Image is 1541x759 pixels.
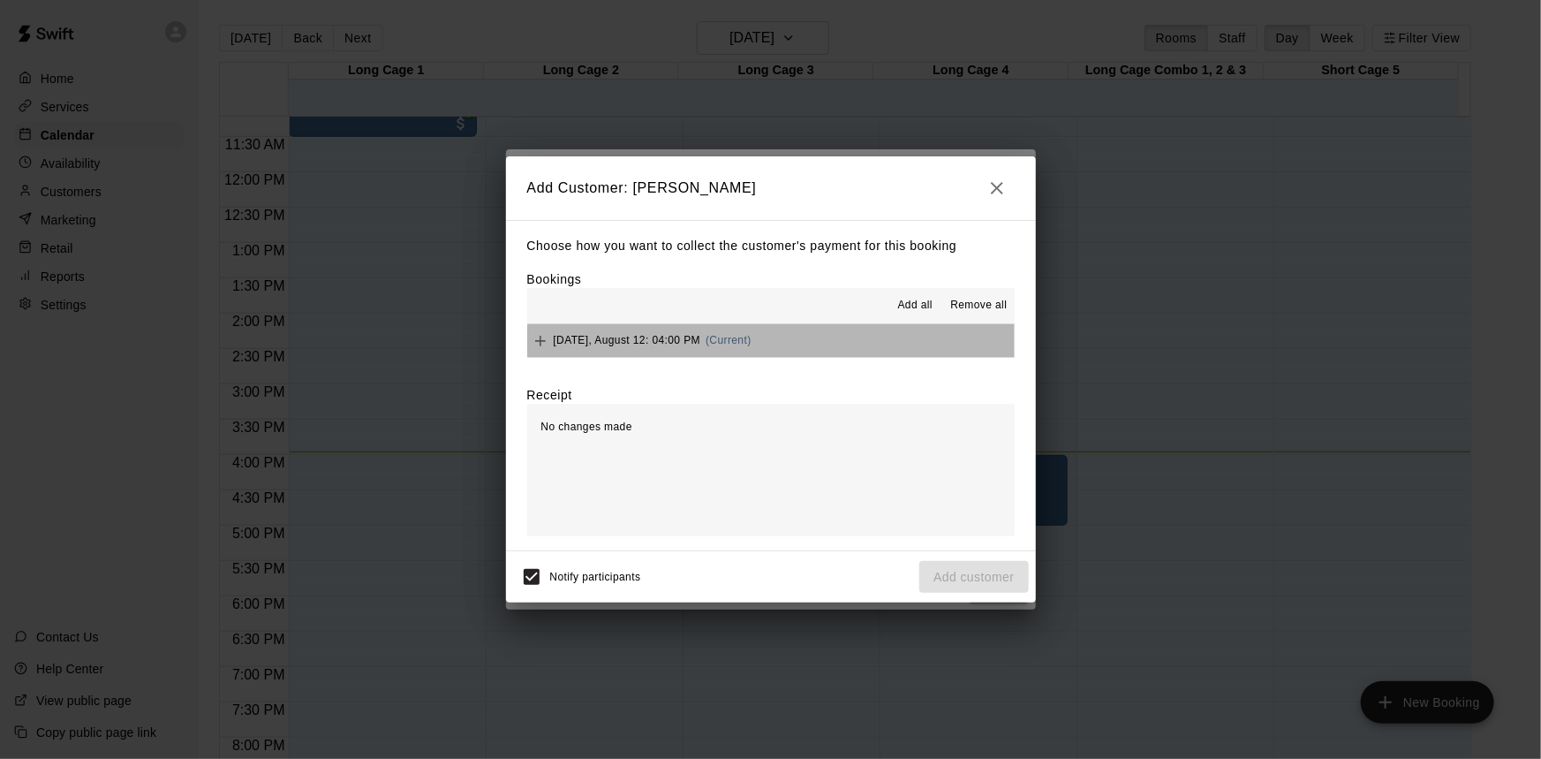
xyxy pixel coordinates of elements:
span: Add all [898,297,933,315]
label: Receipt [527,386,572,404]
h2: Add Customer: [PERSON_NAME] [506,156,1036,220]
span: No changes made [541,421,632,433]
span: (Current) [706,334,752,346]
p: Choose how you want to collect the customer's payment for this booking [527,235,1015,257]
span: Add [527,333,554,346]
button: Add[DATE], August 12: 04:00 PM(Current) [527,324,1015,357]
span: Remove all [950,297,1007,315]
button: Remove all [943,292,1014,320]
span: [DATE], August 12: 04:00 PM [554,334,701,346]
label: Bookings [527,272,582,286]
span: Notify participants [550,571,641,583]
button: Add all [887,292,943,320]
